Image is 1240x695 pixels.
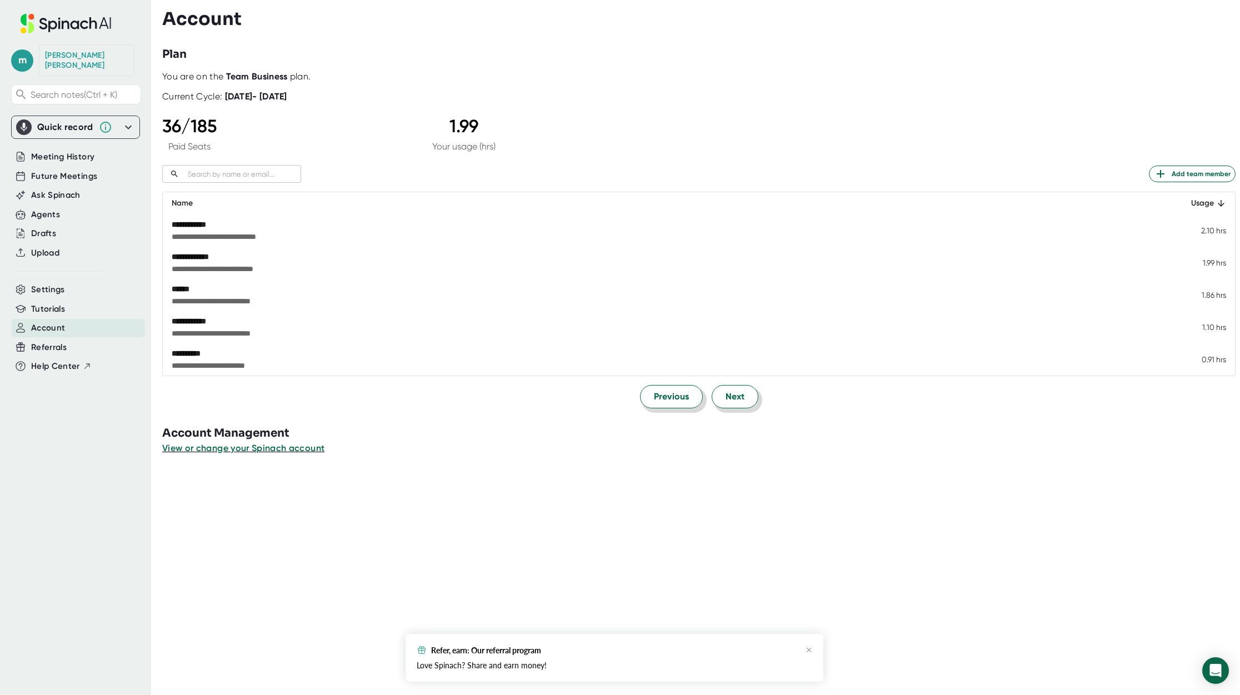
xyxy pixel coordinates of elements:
[162,443,324,453] span: View or change your Spinach account
[183,168,301,181] input: Search by name or email...
[162,442,324,455] button: View or change your Spinach account
[11,49,33,72] span: m
[162,46,187,63] h3: Plan
[162,425,1240,442] h3: Account Management
[37,122,93,133] div: Quick record
[162,116,217,137] div: 36 / 185
[225,91,287,102] b: [DATE] - [DATE]
[1154,167,1231,181] span: Add team member
[31,360,92,373] button: Help Center
[726,390,744,403] span: Next
[31,322,65,334] button: Account
[1167,343,1235,376] td: 0.91 hrs
[31,208,60,221] button: Agents
[31,341,67,354] button: Referrals
[31,89,117,100] span: Search notes (Ctrl + K)
[432,141,496,152] div: Your usage (hrs)
[432,116,496,137] div: 1.99
[172,197,1158,210] div: Name
[162,91,287,102] div: Current Cycle:
[1176,197,1226,210] div: Usage
[31,303,65,316] button: Tutorials
[1202,657,1229,684] div: Open Intercom Messenger
[640,385,703,408] button: Previous
[1167,247,1235,279] td: 1.99 hrs
[162,71,1236,82] div: You are on the plan.
[162,8,242,29] h3: Account
[31,189,81,202] button: Ask Spinach
[31,151,94,163] button: Meeting History
[31,227,56,240] button: Drafts
[31,247,59,259] button: Upload
[1167,214,1235,247] td: 2.10 hrs
[1167,311,1235,343] td: 1.10 hrs
[31,283,65,296] button: Settings
[654,390,689,403] span: Previous
[162,141,217,152] div: Paid Seats
[712,385,758,408] button: Next
[31,360,80,373] span: Help Center
[16,116,135,138] div: Quick record
[226,71,288,82] b: Team Business
[31,170,97,183] button: Future Meetings
[45,51,128,70] div: Myriam Martin
[1167,279,1235,311] td: 1.86 hrs
[1149,166,1236,182] button: Add team member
